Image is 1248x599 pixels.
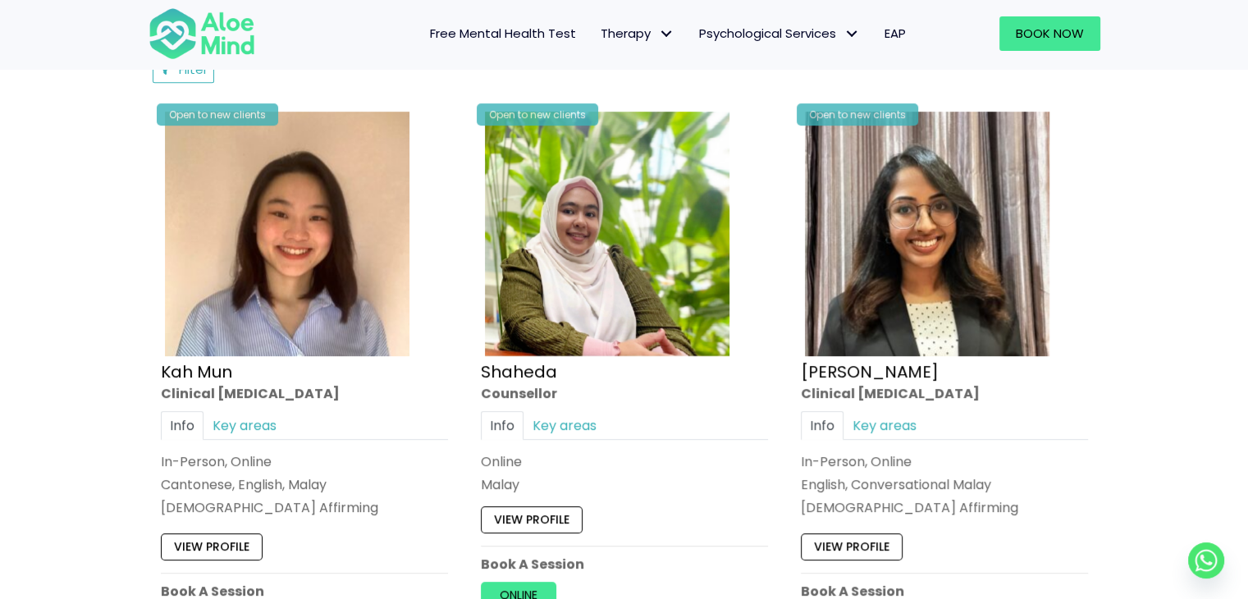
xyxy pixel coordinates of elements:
a: Kah Mun [161,359,232,382]
img: Shaheda Counsellor [485,112,729,356]
a: Whatsapp [1188,542,1224,578]
a: Info [801,411,843,440]
a: TherapyTherapy: submenu [588,16,687,51]
a: View profile [801,533,903,560]
a: EAP [872,16,918,51]
div: Open to new clients [157,103,278,126]
p: Cantonese, English, Malay [161,475,448,494]
nav: Menu [277,16,918,51]
img: croped-Anita_Profile-photo-300×300 [805,112,1049,356]
a: Book Now [999,16,1100,51]
div: Counsellor [481,383,768,402]
a: Key areas [523,411,606,440]
a: [PERSON_NAME] [801,359,939,382]
span: Free Mental Health Test [430,25,576,42]
span: Therapy [601,25,674,42]
div: Clinical [MEDICAL_DATA] [801,383,1088,402]
span: Book Now [1016,25,1084,42]
span: Filter [179,61,208,78]
div: [DEMOGRAPHIC_DATA] Affirming [161,498,448,517]
a: View profile [161,533,263,560]
div: In-Person, Online [161,452,448,471]
a: Free Mental Health Test [418,16,588,51]
div: Clinical [MEDICAL_DATA] [161,383,448,402]
a: Info [481,411,523,440]
span: Psychological Services [699,25,860,42]
span: EAP [885,25,906,42]
button: Filter Listings [153,57,215,83]
a: Key areas [843,411,926,440]
p: English, Conversational Malay [801,475,1088,494]
a: Psychological ServicesPsychological Services: submenu [687,16,872,51]
a: View profile [481,506,583,533]
div: Open to new clients [477,103,598,126]
img: Kah Mun-profile-crop-300×300 [165,112,409,356]
div: Online [481,452,768,471]
p: Book A Session [481,554,768,573]
div: Open to new clients [797,103,918,126]
p: Malay [481,475,768,494]
a: Shaheda [481,359,557,382]
img: Aloe mind Logo [149,7,255,61]
a: Key areas [203,411,286,440]
div: In-Person, Online [801,452,1088,471]
div: [DEMOGRAPHIC_DATA] Affirming [801,498,1088,517]
span: Psychological Services: submenu [840,22,864,46]
a: Info [161,411,203,440]
span: Therapy: submenu [655,22,679,46]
